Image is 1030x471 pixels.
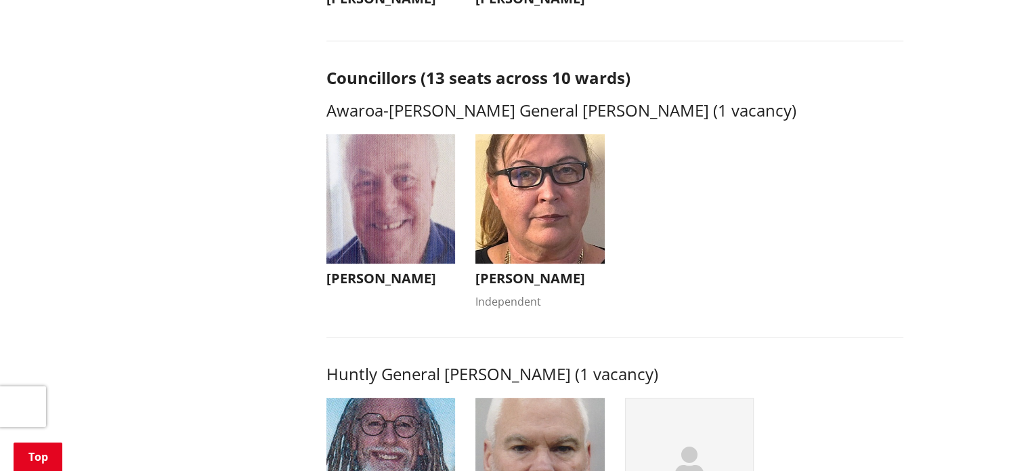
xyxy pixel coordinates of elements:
div: Independent [475,293,605,310]
img: WO-W-AM__THOMSON_P__xVNpv [326,134,456,264]
button: [PERSON_NAME] [326,134,456,293]
a: Top [14,443,62,471]
h3: [PERSON_NAME] [326,270,456,287]
h3: Awaroa-[PERSON_NAME] General [PERSON_NAME] (1 vacancy) [326,101,903,121]
h3: Huntly General [PERSON_NAME] (1 vacancy) [326,365,903,384]
iframe: Messenger Launcher [968,414,1016,463]
button: [PERSON_NAME] Independent [475,134,605,310]
strong: Councillors (13 seats across 10 wards) [326,66,630,89]
img: WO-W-AM__RUTHERFORD_A__U4tuY [475,134,605,264]
h3: [PERSON_NAME] [475,270,605,287]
